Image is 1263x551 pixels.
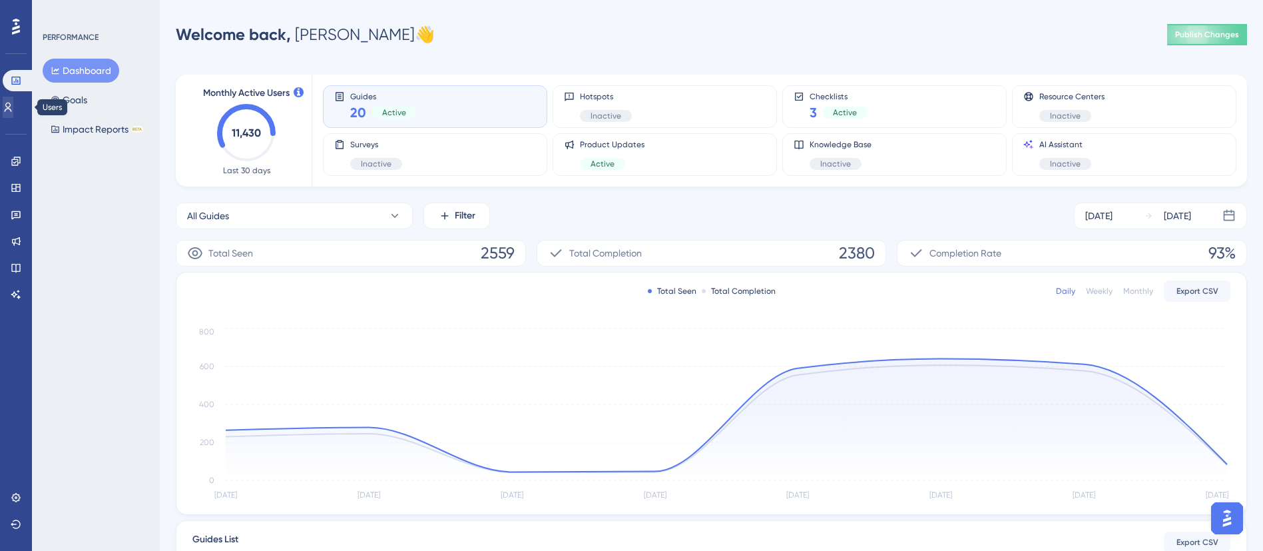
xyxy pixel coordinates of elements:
[501,490,523,500] tspan: [DATE]
[1176,537,1218,548] span: Export CSV
[1175,29,1239,40] span: Publish Changes
[810,139,872,150] span: Knowledge Base
[1167,24,1247,45] button: Publish Changes
[1208,243,1236,264] span: 93%
[1039,139,1091,150] span: AI Assistant
[580,91,632,102] span: Hotspots
[455,208,475,224] span: Filter
[569,245,642,261] span: Total Completion
[350,139,402,150] span: Surveys
[1039,91,1105,102] span: Resource Centers
[1050,111,1081,121] span: Inactive
[176,24,435,45] div: [PERSON_NAME] 👋
[820,159,851,169] span: Inactive
[43,32,99,43] div: PERFORMANCE
[131,126,143,133] div: BETA
[214,490,237,500] tspan: [DATE]
[199,400,214,409] tspan: 400
[648,286,696,296] div: Total Seen
[176,203,413,229] button: All Guides
[839,243,875,264] span: 2380
[43,88,95,112] button: Goals
[423,203,490,229] button: Filter
[200,438,214,447] tspan: 200
[1176,286,1218,296] span: Export CSV
[350,91,417,101] span: Guides
[223,165,270,176] span: Last 30 days
[1086,286,1113,296] div: Weekly
[361,159,391,169] span: Inactive
[1073,490,1095,500] tspan: [DATE]
[591,111,621,121] span: Inactive
[929,490,952,500] tspan: [DATE]
[208,245,253,261] span: Total Seen
[1164,208,1191,224] div: [DATE]
[232,127,261,139] text: 11,430
[1056,286,1075,296] div: Daily
[810,91,868,101] span: Checklists
[358,490,380,500] tspan: [DATE]
[187,208,229,224] span: All Guides
[93,7,97,17] div: 4
[350,103,366,122] span: 20
[702,286,776,296] div: Total Completion
[786,490,809,500] tspan: [DATE]
[203,85,290,101] span: Monthly Active Users
[209,476,214,485] tspan: 0
[1164,280,1230,302] button: Export CSV
[1207,498,1247,538] iframe: UserGuiding AI Assistant Launcher
[199,327,214,336] tspan: 800
[481,243,515,264] span: 2559
[833,107,857,118] span: Active
[1123,286,1153,296] div: Monthly
[31,3,83,19] span: Need Help?
[1085,208,1113,224] div: [DATE]
[176,25,291,44] span: Welcome back,
[1206,490,1228,500] tspan: [DATE]
[580,139,644,150] span: Product Updates
[929,245,1001,261] span: Completion Rate
[644,490,666,500] tspan: [DATE]
[200,362,214,371] tspan: 600
[382,107,406,118] span: Active
[591,159,615,169] span: Active
[1050,159,1081,169] span: Inactive
[43,59,119,83] button: Dashboard
[810,103,817,122] span: 3
[43,117,151,141] button: Impact ReportsBETA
